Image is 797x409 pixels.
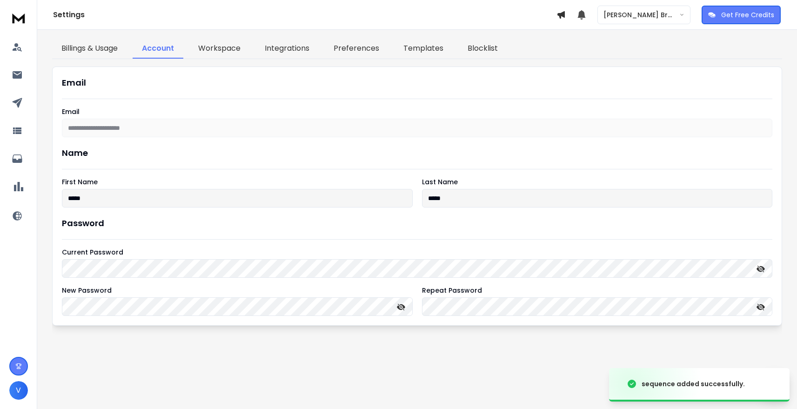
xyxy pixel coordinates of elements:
a: Preferences [324,39,388,59]
a: Blocklist [458,39,507,59]
label: Last Name [422,179,773,185]
button: Get Free Credits [702,6,781,24]
a: Account [133,39,183,59]
h1: Email [62,76,772,89]
label: Email [62,108,772,115]
h1: Name [62,147,772,160]
p: [PERSON_NAME] Bros. Motion Pictures [603,10,679,20]
a: Workspace [189,39,250,59]
label: First Name [62,179,413,185]
a: Templates [394,39,453,59]
button: V [9,381,28,400]
label: Current Password [62,249,772,255]
a: Billings & Usage [52,39,127,59]
div: sequence added successfully. [642,379,745,389]
label: New Password [62,287,413,294]
label: Repeat Password [422,287,773,294]
h1: Password [62,217,104,230]
h1: Settings [53,9,556,20]
img: logo [9,9,28,27]
p: Get Free Credits [721,10,774,20]
a: Integrations [255,39,319,59]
